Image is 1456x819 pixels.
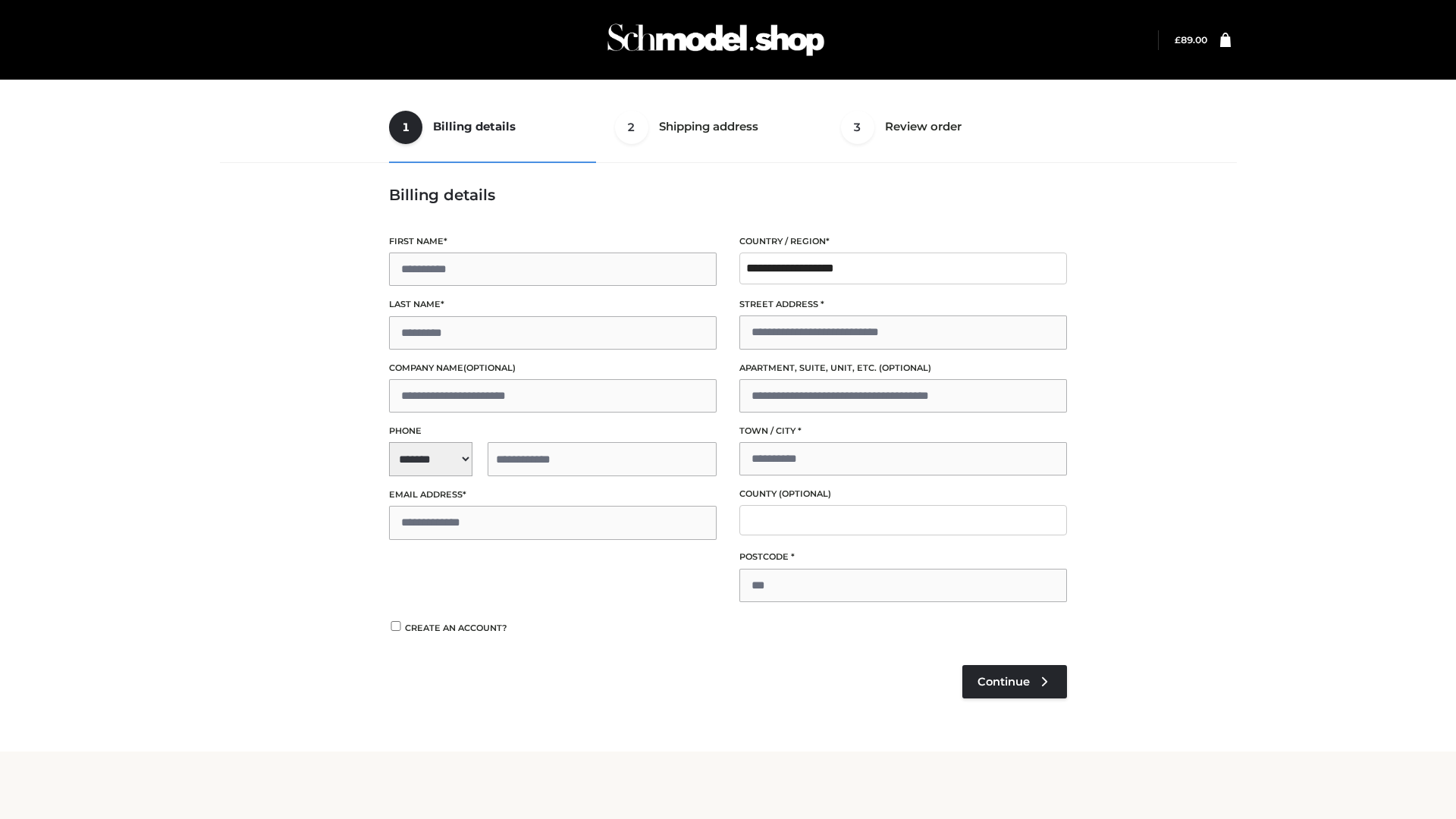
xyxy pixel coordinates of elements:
[389,234,717,249] label: First name
[389,297,717,312] label: Last name
[739,550,1067,564] label: Postcode
[879,362,931,373] span: (optional)
[389,488,717,502] label: Email address
[779,488,831,499] span: (optional)
[1175,34,1207,45] a: £89.00
[405,623,507,633] span: Create an account?
[389,424,717,438] label: Phone
[1175,34,1181,45] span: £
[389,186,1067,204] h3: Billing details
[977,675,1030,689] span: Continue
[739,234,1067,249] label: Country / Region
[602,10,830,70] img: Schmodel Admin 964
[1175,34,1207,45] bdi: 89.00
[463,362,516,373] span: (optional)
[389,621,403,631] input: Create an account?
[739,297,1067,312] label: Street address
[962,665,1067,698] a: Continue
[739,424,1067,438] label: Town / City
[739,361,1067,375] label: Apartment, suite, unit, etc.
[389,361,717,375] label: Company name
[739,487,1067,501] label: County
